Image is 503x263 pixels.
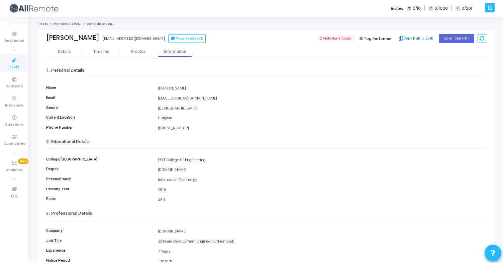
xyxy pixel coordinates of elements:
label: Invites: [391,6,404,11]
span: Analytics [6,168,23,173]
div: 2016 [155,187,490,193]
div: [PERSON_NAME] [46,34,99,42]
div: Gurgaon [155,116,490,121]
h3: 3. Professional Details [46,211,486,216]
div: [PERSON_NAME] [155,86,490,91]
span: | [424,5,425,12]
span: Dashboard [4,38,24,44]
h6: Job Title [43,239,155,243]
div: Information [157,49,193,54]
h6: Notice Period [43,258,155,263]
span: Candidates [4,141,25,147]
h6: Score [43,197,155,201]
button: View Feedback [168,34,206,43]
span: Questions [5,122,24,128]
span: Interviews [5,103,24,109]
div: Timeline [93,49,109,54]
div: [DOMAIN_NAME] [155,167,490,173]
a: Tests [38,22,48,26]
h6: Company [43,228,155,233]
span: 0/10 [413,6,421,11]
span: 2 violations found [317,35,354,42]
div: [EMAIL_ADDRESS][DOMAIN_NAME] [103,36,165,42]
a: Frontend Developer (L4) [53,22,94,26]
div: [PHONE_NUMBER] [155,126,490,131]
button: Download PDF [439,34,474,43]
span: Candidate Report [87,22,117,26]
div: [EMAIL_ADDRESS][DOMAIN_NAME] [155,96,490,102]
span: Tests [9,65,19,70]
button: Copy Public Link [397,34,435,44]
span: 0/1000 [434,6,448,11]
h3: 2. Educational Details [46,139,486,144]
h6: Phone Number [43,125,155,130]
h6: Name [43,85,155,90]
div: 59 % [155,197,490,203]
div: Information Technology [155,177,490,183]
div: [DOMAIN_NAME] [155,229,490,235]
h6: Current Location [43,115,155,120]
div: Proctor [120,49,157,54]
span: 0/201 [462,6,472,11]
h6: College/[GEOGRAPHIC_DATA] [43,157,155,161]
div: 7 Years [155,249,490,255]
div: [DEMOGRAPHIC_DATA] [155,106,490,112]
span: FAQ [11,194,18,200]
span: Top Performer [364,36,392,41]
h6: Degree [43,167,155,171]
span: I [456,6,460,11]
span: T [407,6,411,11]
span: New [18,158,28,164]
span: C [428,6,433,11]
h3: 1. Personal Details [46,68,486,73]
nav: breadcrumb [38,22,495,26]
div: Software Development Engineer- 2 (Frontend) [155,239,490,245]
span: | [451,5,452,12]
img: logo [8,2,59,15]
div: Details [58,49,71,54]
h6: Passing Year [43,187,155,191]
span: Contests [6,84,23,89]
h6: Experience [43,248,155,253]
h6: Email [43,95,155,100]
h6: Gender [43,106,155,110]
div: PSIT College Of Engineering [155,157,490,163]
h6: Stream/Branch [43,177,155,181]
